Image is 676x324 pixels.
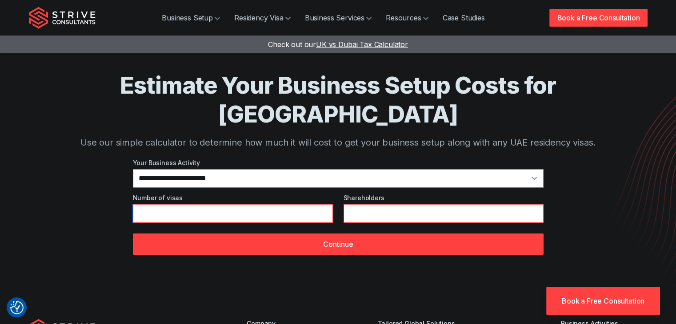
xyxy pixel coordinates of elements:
[29,7,96,29] img: Strive Consultants
[133,193,333,202] label: Number of visas
[64,71,612,129] h1: Estimate Your Business Setup Costs for [GEOGRAPHIC_DATA]
[133,158,544,167] label: Your Business Activity
[268,40,408,49] a: Check out ourUK vs Dubai Tax Calculator
[436,9,492,27] a: Case Studies
[344,193,544,202] label: Shareholders
[298,9,379,27] a: Business Services
[10,301,24,314] button: Consent Preferences
[227,9,298,27] a: Residency Visa
[546,287,660,315] a: Book a Free Consultation
[379,9,436,27] a: Resources
[155,9,227,27] a: Business Setup
[64,136,612,149] p: Use our simple calculator to determine how much it will cost to get your business setup along wit...
[549,9,647,27] a: Book a Free Consultation
[133,233,544,255] button: Continue
[316,40,408,49] span: UK vs Dubai Tax Calculator
[10,301,24,314] img: Revisit consent button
